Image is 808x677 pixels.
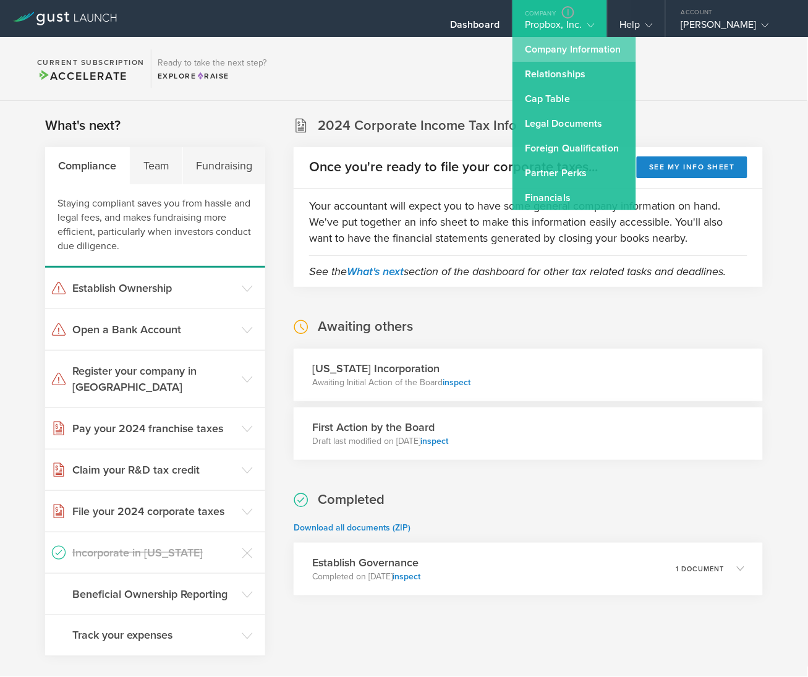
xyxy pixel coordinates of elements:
button: See my info sheet [637,156,747,178]
div: Fundraising [183,147,265,184]
em: See the section of the dashboard for other tax related tasks and deadlines. [309,265,726,278]
h3: Ready to take the next step? [158,59,266,67]
h3: File your 2024 corporate taxes [72,503,236,519]
a: inspect [443,377,470,388]
div: [PERSON_NAME] [681,19,786,37]
h3: Establish Governance [312,555,420,571]
div: Dashboard [450,19,500,37]
h2: Completed [318,491,385,509]
p: Your accountant will expect you to have some general company information on hand. We've put toget... [309,198,747,246]
div: Staying compliant saves you from hassle and legal fees, and makes fundraising more efficient, par... [45,184,265,268]
div: Propbox, Inc. [525,19,594,37]
div: Compliance [45,147,130,184]
div: Ready to take the next step?ExploreRaise [151,49,273,88]
iframe: Chat Widget [746,618,808,677]
h3: [US_STATE] Incorporation [312,360,470,377]
h2: Awaiting others [318,318,413,336]
div: Help [620,19,653,37]
h2: Current Subscription [37,59,145,66]
p: Awaiting Initial Action of the Board [312,377,470,389]
h3: Track your expenses [72,628,236,644]
a: inspect [393,571,420,582]
p: Completed on [DATE] [312,571,420,583]
h3: Register your company in [GEOGRAPHIC_DATA] [72,363,236,395]
h3: Claim your R&D tax credit [72,462,236,478]
h3: Incorporate in [US_STATE] [72,545,236,561]
h3: Open a Bank Account [72,321,236,338]
h2: What's next? [45,117,121,135]
div: Explore [158,70,266,82]
h3: Beneficial Ownership Reporting [72,586,236,602]
p: Draft last modified on [DATE] [312,435,448,448]
span: Accelerate [37,69,127,83]
span: Raise [197,72,229,80]
p: 1 document [676,566,725,573]
h2: Once you're ready to file your corporate taxes... [309,158,598,176]
h3: Pay your 2024 franchise taxes [72,420,236,436]
a: What's next [347,265,404,278]
a: inspect [420,436,448,446]
h3: First Action by the Board [312,419,448,435]
a: Download all documents (ZIP) [294,522,410,533]
h2: 2024 Corporate Income Tax Info [318,117,517,135]
div: Team [130,147,182,184]
h3: Establish Ownership [72,280,236,296]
